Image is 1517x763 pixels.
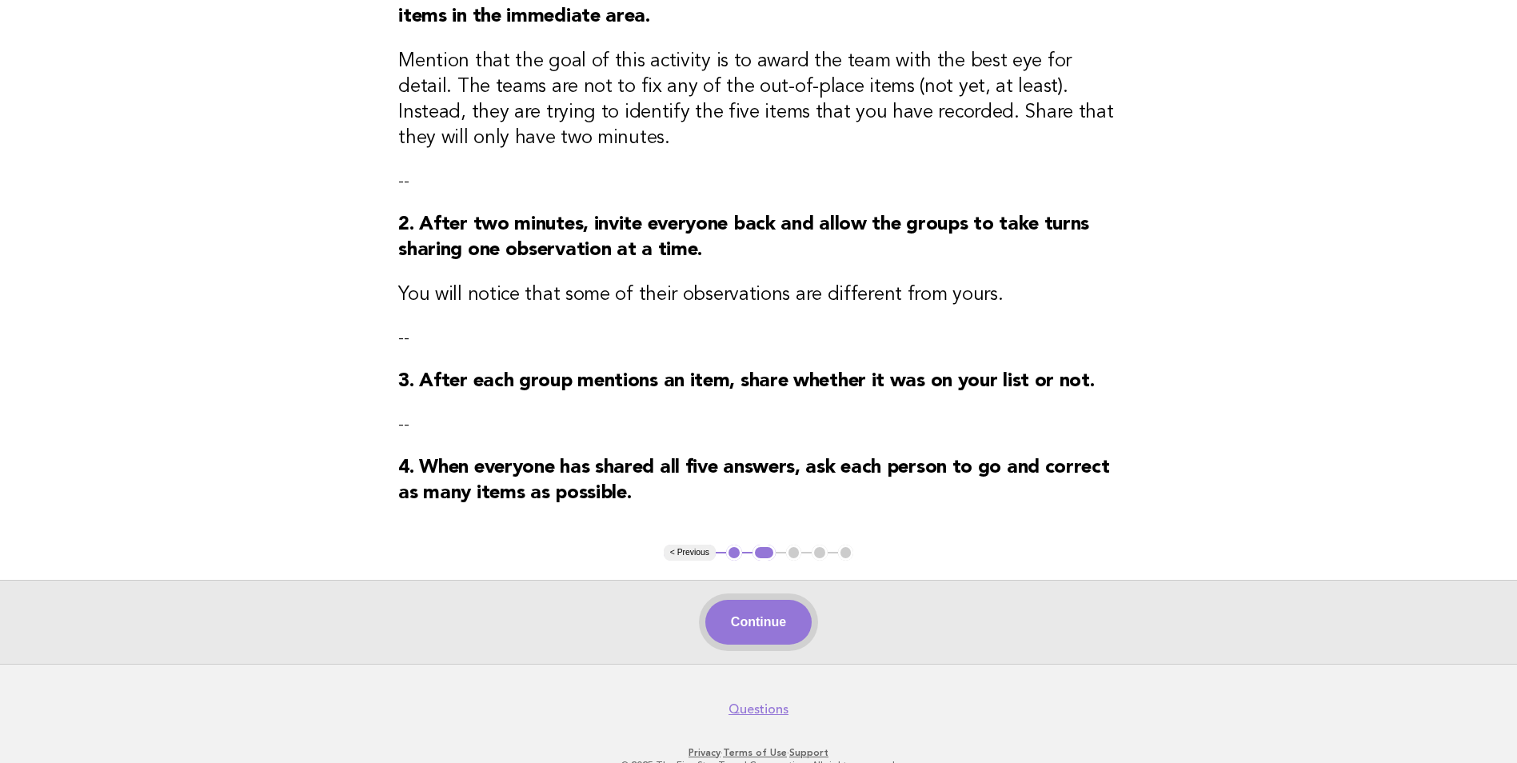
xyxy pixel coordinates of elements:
p: -- [398,327,1119,350]
a: Privacy [689,747,721,758]
h3: Mention that the goal of this activity is to award the team with the best eye for detail. The tea... [398,49,1119,151]
a: Questions [729,701,788,717]
strong: 2. After two minutes, invite everyone back and allow the groups to take turns sharing one observa... [398,215,1089,260]
strong: 4. When everyone has shared all five answers, ask each person to go and correct as many items as ... [398,458,1109,503]
button: 1 [726,545,742,561]
p: -- [398,170,1119,193]
button: Continue [705,600,812,645]
h3: You will notice that some of their observations are different from yours. [398,282,1119,308]
p: · · [269,746,1248,759]
a: Support [789,747,828,758]
p: -- [398,413,1119,436]
button: < Previous [664,545,716,561]
button: 2 [753,545,776,561]
a: Terms of Use [723,747,787,758]
strong: 3. After each group mentions an item, share whether it was on your list or not. [398,372,1094,391]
